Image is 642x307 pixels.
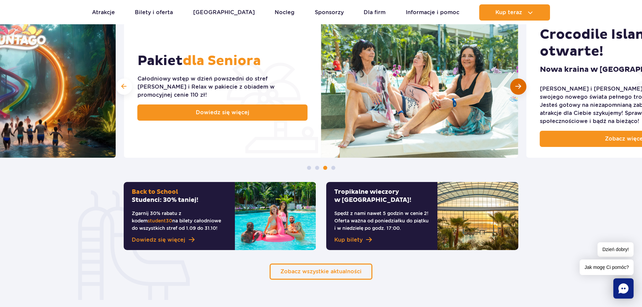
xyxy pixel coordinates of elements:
[183,53,261,69] span: dla Seniora
[437,182,518,250] img: Tropikalne wieczory w&nbsp;Suntago!
[598,242,634,257] span: Dzień dobry!
[137,104,308,121] a: Dowiedz się więcej
[334,236,363,244] span: Kup bilety
[613,278,634,299] div: Chat
[235,182,316,250] img: Back to SchoolStudenci: 30% taniej!
[275,4,295,21] a: Nocleg
[270,264,372,280] a: Zobacz wszystkie aktualności
[135,4,173,21] a: Bilety i oferta
[148,218,172,223] span: student30
[406,4,459,21] a: Informacje i pomoc
[196,109,249,117] span: Dowiedz się więcej
[193,4,255,21] a: [GEOGRAPHIC_DATA]
[510,79,526,95] div: Następny slajd
[132,236,227,244] a: Dowiedz się więcej
[495,9,522,16] span: Kup teraz
[132,188,227,204] h2: Studenci: 30% taniej!
[132,188,178,196] span: Back to School
[132,236,185,244] span: Dowiedz się więcej
[580,259,634,275] span: Jak mogę Ci pomóc?
[137,53,261,69] h2: Pakiet
[334,210,429,232] p: Spędź z nami nawet 5 godzin w cenie 2! Oferta ważna od poniedziałku do piątku i w niedzielę po go...
[137,75,308,99] div: Całodniowy wstęp w dzień powszedni do stref [PERSON_NAME] i Relax w pakiecie z obiadem w promocyj...
[321,16,518,158] img: Pakiet dla Seniora
[78,190,190,300] img: zjeżdżalnia
[364,4,386,21] a: Dla firm
[315,4,344,21] a: Sponsorzy
[92,4,115,21] a: Atrakcje
[334,188,429,204] h2: Tropikalne wieczory w [GEOGRAPHIC_DATA]!
[334,236,429,244] a: Kup bilety
[132,210,227,232] p: Zgarnij 30% rabatu z kodem na bilety całodniowe do wszystkich stref od 1.09 do 31.10!
[479,4,550,21] button: Kup teraz
[280,268,362,275] span: Zobacz wszystkie aktualności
